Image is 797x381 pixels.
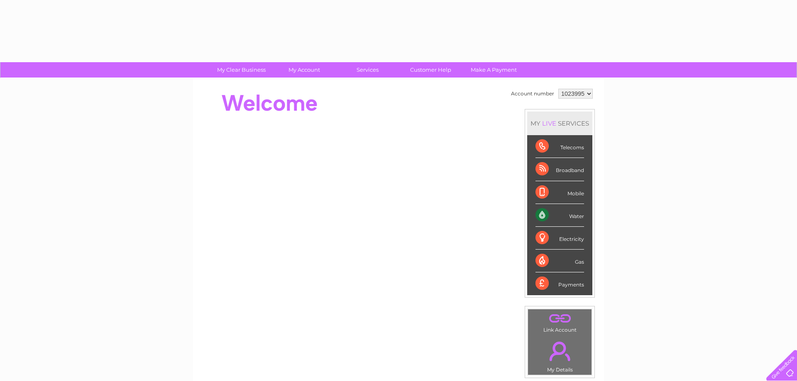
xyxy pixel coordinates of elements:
a: Customer Help [396,62,465,78]
a: My Clear Business [207,62,276,78]
div: Mobile [535,181,584,204]
a: Make A Payment [460,62,528,78]
a: . [530,311,589,326]
div: Gas [535,250,584,272]
a: My Account [270,62,339,78]
div: Payments [535,272,584,295]
div: LIVE [540,119,558,127]
td: My Details [528,335,592,375]
a: . [530,337,589,366]
div: Electricity [535,227,584,250]
div: Water [535,204,584,227]
div: Broadband [535,158,584,181]
td: Link Account [528,309,592,335]
td: Account number [509,87,556,101]
div: Telecoms [535,135,584,158]
div: MY SERVICES [527,112,592,135]
a: Services [333,62,402,78]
